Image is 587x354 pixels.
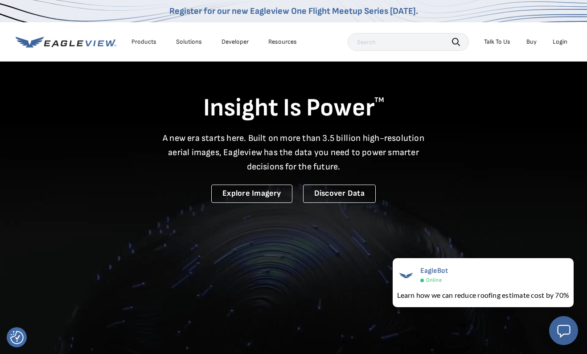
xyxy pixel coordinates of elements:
button: Consent Preferences [10,331,24,344]
input: Search [348,33,469,51]
div: Login [553,38,567,46]
a: Buy [526,38,537,46]
a: Discover Data [303,185,376,203]
div: Resources [268,38,297,46]
img: Revisit consent button [10,331,24,344]
a: Developer [222,38,249,46]
div: Solutions [176,38,202,46]
sup: TM [374,96,384,104]
span: Online [426,277,442,284]
span: EagleBot [420,267,448,275]
h1: Insight Is Power [16,93,572,124]
a: Register for our new Eagleview One Flight Meetup Series [DATE]. [169,6,418,16]
img: EagleBot [397,267,415,284]
div: Products [131,38,156,46]
div: Learn how we can reduce roofing estimate cost by 70% [397,290,569,300]
p: A new era starts here. Built on more than 3.5 billion high-resolution aerial images, Eagleview ha... [157,131,430,174]
button: Open chat window [549,316,578,345]
a: Explore Imagery [211,185,292,203]
div: Talk To Us [484,38,510,46]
